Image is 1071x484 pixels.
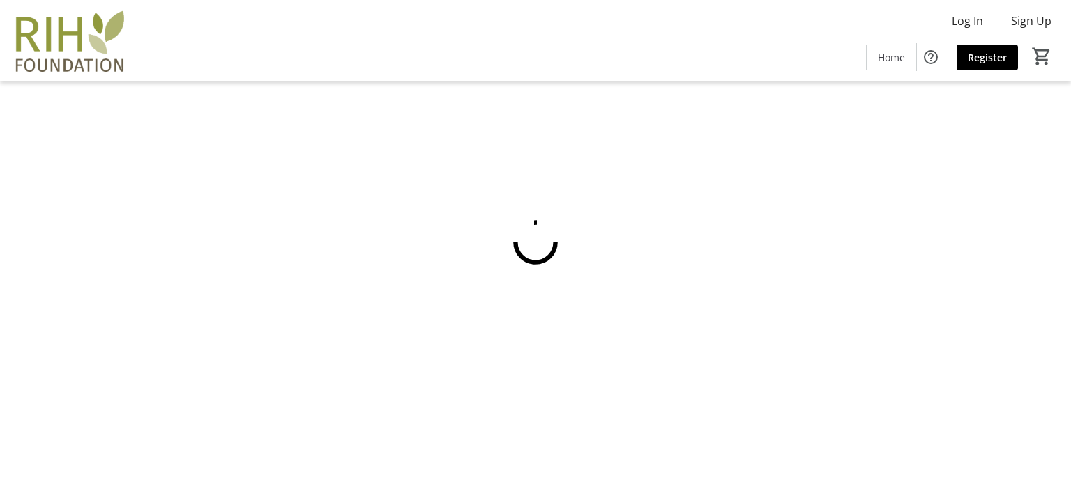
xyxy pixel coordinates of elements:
a: Register [957,45,1018,70]
span: Sign Up [1011,13,1051,29]
span: Home [878,50,905,65]
img: Royal Inland Hospital Foundation 's Logo [8,6,132,75]
span: Log In [952,13,983,29]
button: Help [917,43,945,71]
button: Cart [1029,44,1054,69]
button: Sign Up [1000,10,1063,32]
button: Log In [941,10,994,32]
a: Home [867,45,916,70]
span: Register [968,50,1007,65]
